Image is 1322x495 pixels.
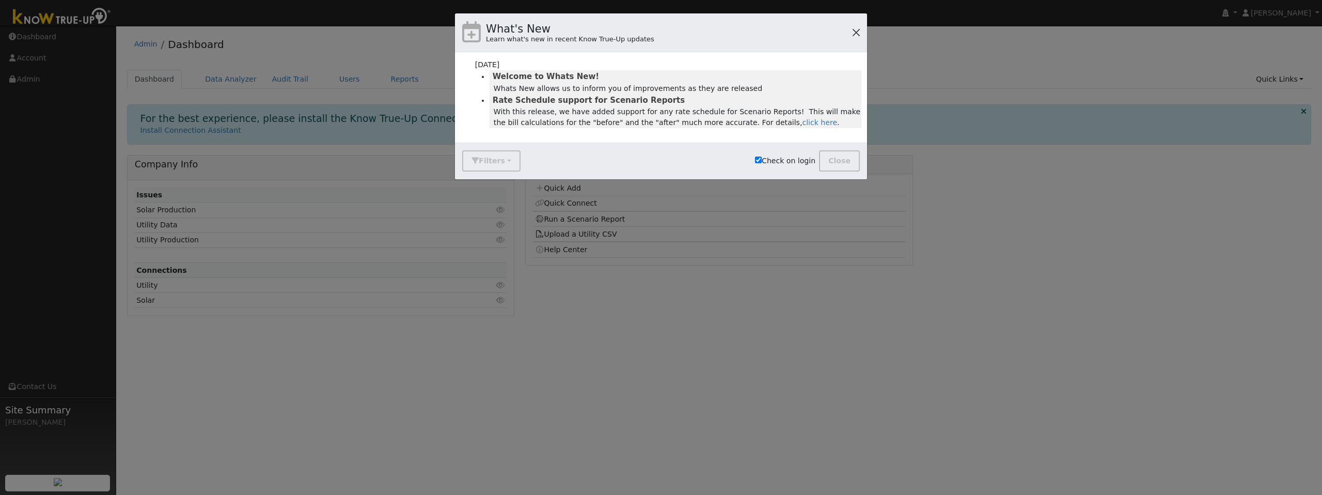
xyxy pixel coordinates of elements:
button: Welcome to Whats New! [490,70,862,83]
a: click here [802,118,837,127]
label: Check on login [755,156,815,166]
span: [DATE] [475,60,500,69]
div: With this release, we have added support for any rate schedule for Scenario Reports! This will ma... [490,106,862,128]
button: Rate Schedule support for Scenario Reports [490,94,862,107]
input: Check on login [755,157,762,163]
button: Close [819,150,860,172]
div: Whats New allows us to inform you of improvements as they are released [490,83,862,94]
div: Learn what's new in recent Know True-Up updates [486,34,654,44]
button: Filters [462,150,520,172]
h4: What's New [486,21,654,37]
